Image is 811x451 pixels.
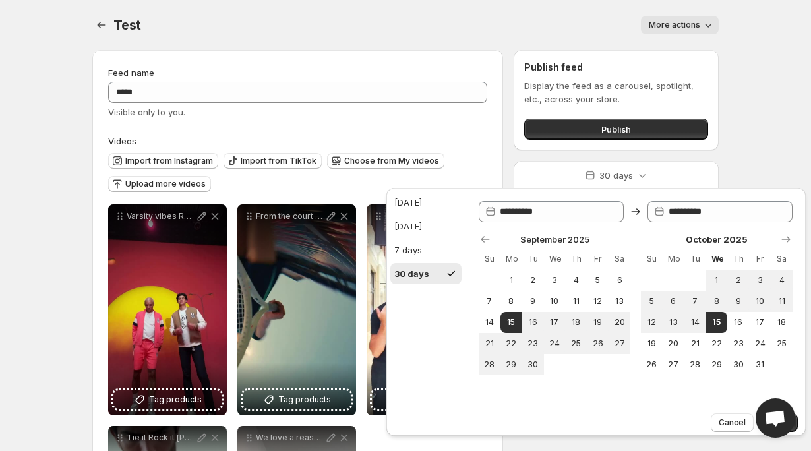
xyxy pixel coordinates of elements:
[609,291,630,312] button: Saturday September 13 2025
[668,296,679,307] span: 6
[614,338,625,349] span: 27
[706,312,728,333] button: End of range Today Wednesday October 15 2025
[749,354,771,375] button: Friday October 31 2025
[500,354,522,375] button: Monday September 29 2025
[641,249,663,270] th: Sunday
[749,249,771,270] th: Friday
[527,296,539,307] span: 9
[549,275,560,286] span: 3
[756,398,795,438] div: Open chat
[776,296,787,307] span: 11
[592,338,603,349] span: 26
[500,249,522,270] th: Monday
[592,254,603,264] span: Fr
[479,354,500,375] button: Sunday September 28 2025
[565,291,587,312] button: Thursday September 11 2025
[549,254,560,264] span: We
[506,317,517,328] span: 15
[727,312,749,333] button: Thursday October 16 2025
[549,338,560,349] span: 24
[108,176,211,192] button: Upload more videos
[711,275,723,286] span: 1
[108,136,136,146] span: Videos
[544,270,566,291] button: Wednesday September 3 2025
[609,270,630,291] button: Saturday September 6 2025
[256,211,324,222] p: From the court to your closet our tennis collection is served
[614,296,625,307] span: 13
[565,270,587,291] button: Thursday September 4 2025
[587,291,609,312] button: Friday September 12 2025
[522,312,544,333] button: Tuesday September 16 2025
[108,107,185,117] span: Visible only to you.
[527,317,539,328] span: 16
[484,317,495,328] span: 14
[668,317,679,328] span: 13
[127,433,195,443] p: Tie it Rock it [PERSON_NAME] style diegoceptas
[522,354,544,375] button: Tuesday September 30 2025
[592,296,603,307] span: 12
[733,338,744,349] span: 23
[113,390,222,409] button: Tag products
[668,359,679,370] span: 27
[771,333,793,354] button: Saturday October 25 2025
[641,291,663,312] button: Sunday October 5 2025
[500,312,522,333] button: Start of range Monday September 15 2025
[614,317,625,328] span: 20
[690,338,701,349] span: 21
[749,333,771,354] button: Friday October 24 2025
[241,156,316,166] span: Import from TikTok
[711,413,754,432] button: Cancel
[706,354,728,375] button: Wednesday October 29 2025
[668,254,679,264] span: Mo
[484,254,495,264] span: Su
[749,291,771,312] button: Friday October 10 2025
[771,249,793,270] th: Saturday
[479,249,500,270] th: Sunday
[733,254,744,264] span: Th
[522,291,544,312] button: Tuesday September 9 2025
[690,296,701,307] span: 7
[646,296,657,307] span: 5
[92,16,111,34] button: Settings
[506,359,517,370] span: 29
[570,317,582,328] span: 18
[754,254,766,264] span: Fr
[390,239,462,260] button: 7 days
[506,338,517,349] span: 22
[565,312,587,333] button: Thursday September 18 2025
[711,296,723,307] span: 8
[243,390,351,409] button: Tag products
[684,312,706,333] button: Tuesday October 14 2025
[372,390,480,409] button: Tag products
[549,296,560,307] span: 10
[684,333,706,354] button: Tuesday October 21 2025
[108,204,227,415] div: Varsity vibes Retro prep Sun-kissed tones Your Fall refresh just droppedTag products
[500,333,522,354] button: Monday September 22 2025
[711,317,723,328] span: 15
[108,67,154,78] span: Feed name
[706,333,728,354] button: Wednesday October 22 2025
[125,156,213,166] span: Import from Instagram
[754,317,766,328] span: 17
[237,204,356,415] div: From the court to your closet our tennis collection is servedTag products
[149,393,202,406] span: Tag products
[125,179,206,189] span: Upload more videos
[544,333,566,354] button: Wednesday September 24 2025
[113,17,141,33] span: Test
[601,123,631,136] span: Publish
[663,249,684,270] th: Monday
[522,333,544,354] button: Tuesday September 23 2025
[646,254,657,264] span: Su
[733,296,744,307] span: 9
[394,220,422,233] div: [DATE]
[749,312,771,333] button: Friday October 17 2025
[570,254,582,264] span: Th
[684,249,706,270] th: Tuesday
[127,211,195,222] p: Varsity vibes Retro prep Sun-kissed tones Your Fall refresh just dropped
[711,359,723,370] span: 29
[587,333,609,354] button: Friday September 26 2025
[587,270,609,291] button: Friday September 5 2025
[754,275,766,286] span: 3
[614,275,625,286] span: 6
[663,291,684,312] button: Monday October 6 2025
